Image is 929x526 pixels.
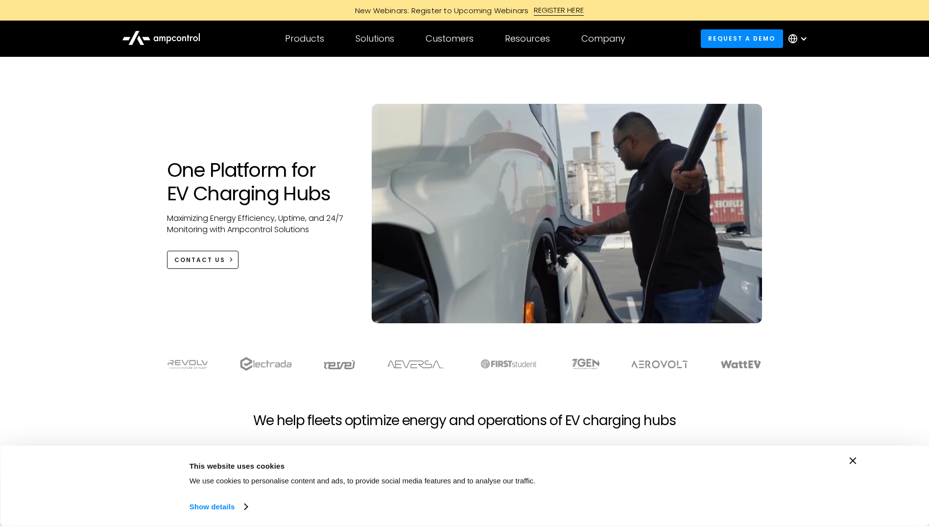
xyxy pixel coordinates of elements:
[534,5,584,16] div: REGISTER HERE
[356,33,394,44] div: Solutions
[246,444,275,468] div: 150
[190,500,247,514] a: Show details
[244,5,685,16] a: New Webinars: Register to Upcoming WebinarsREGISTER HERE
[285,33,324,44] div: Products
[720,360,762,368] img: WattEV logo
[240,357,291,371] img: electrada logo
[631,360,689,368] img: Aerovolt Logo
[850,457,857,464] button: Close banner
[190,477,536,485] span: We use cookies to personalise content and ads, to provide social media features and to analyse ou...
[701,29,783,48] a: Request a demo
[167,251,239,269] a: CONTACT US
[345,5,534,16] div: New Webinars: Register to Upcoming Webinars
[505,33,550,44] div: Resources
[426,33,474,44] div: Customers
[174,256,225,264] div: CONTACT US
[422,444,506,468] div: 1.5 million
[691,457,832,486] button: Okay
[631,444,706,468] div: 99.999%
[167,158,353,205] h1: One Platform for EV Charging Hubs
[167,213,353,235] p: Maximizing Energy Efficiency, Uptime, and 24/7 Monitoring with Ampcontrol Solutions
[190,460,669,472] div: This website uses cookies
[253,412,675,429] h2: We help fleets optimize energy and operations of EV charging hubs
[581,33,625,44] div: Company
